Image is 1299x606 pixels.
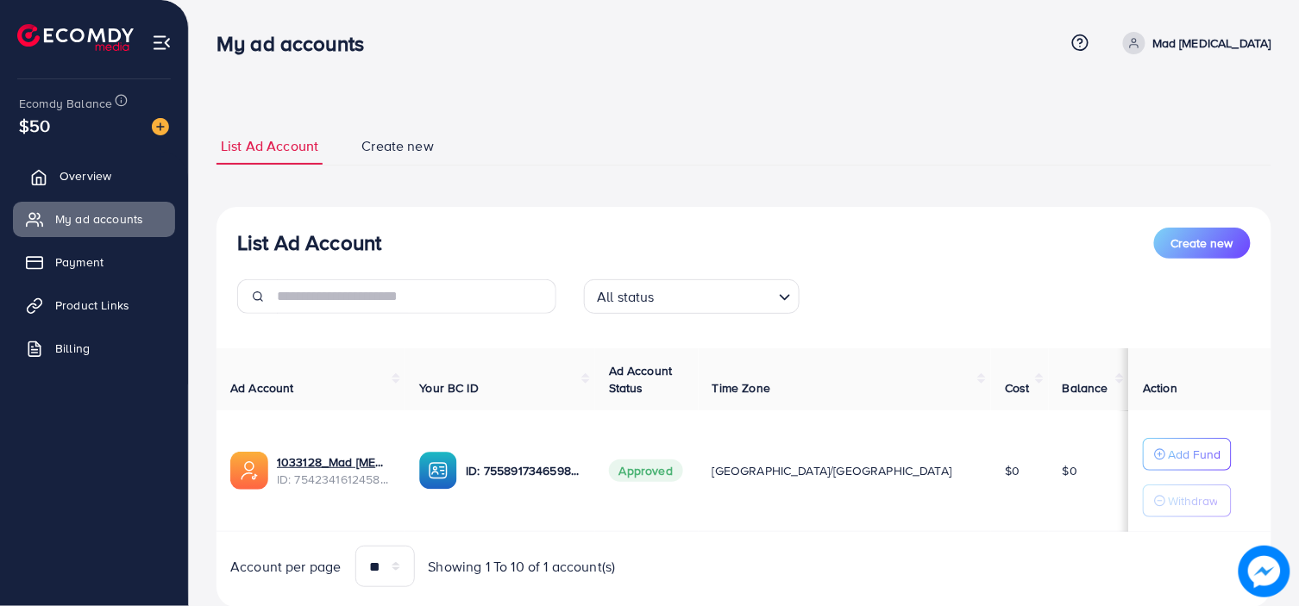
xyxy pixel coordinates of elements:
a: Overview [13,159,175,193]
a: 1033128_Mad [MEDICAL_DATA]_01 [277,453,392,471]
a: Billing [13,331,175,365]
span: Billing [55,340,90,357]
a: Mad [MEDICAL_DATA] [1116,32,1271,54]
img: logo [17,24,134,51]
img: ic-ads-acc.e4c84228.svg [230,452,268,490]
span: Your BC ID [419,379,479,397]
p: ID: 7558917346598060050 [466,460,580,481]
a: My ad accounts [13,202,175,236]
img: image [1239,546,1290,597]
span: ID: 7542341612458967057 [277,471,392,488]
span: Payment [55,253,104,271]
span: My ad accounts [55,210,143,228]
span: $0 [1005,462,1020,479]
p: Withdraw [1168,490,1218,511]
button: Add Fund [1143,438,1232,471]
span: Product Links [55,297,129,314]
p: Mad [MEDICAL_DATA] [1152,33,1271,53]
span: Balance [1063,379,1108,397]
h3: List Ad Account [237,230,381,255]
a: Payment [13,245,175,279]
div: Search for option [584,279,800,314]
span: Showing 1 To 10 of 1 account(s) [429,557,616,577]
span: $50 [19,113,50,138]
span: Time Zone [712,379,770,397]
input: Search for option [660,281,772,309]
h3: My ad accounts [216,31,378,56]
span: Account per page [230,557,342,577]
span: Create new [361,136,434,156]
a: Product Links [13,288,175,322]
img: image [152,118,169,135]
span: Create new [1171,234,1233,252]
p: Add Fund [1168,444,1221,465]
span: Action [1143,379,1177,397]
span: [GEOGRAPHIC_DATA]/[GEOGRAPHIC_DATA] [712,462,952,479]
button: Create new [1154,228,1251,259]
div: <span class='underline'>1033128_Mad skin care_01</span></br>7542341612458967057 [277,453,392,489]
span: $0 [1063,462,1077,479]
img: menu [152,33,172,53]
button: Withdraw [1143,484,1232,517]
span: Ad Account [230,379,294,397]
span: All status [593,284,658,309]
span: Ad Account Status [609,362,673,397]
span: Overview [60,167,111,184]
span: Ecomdy Balance [19,95,112,112]
img: ic-ba-acc.ded83a64.svg [419,452,457,490]
span: Cost [1005,379,1030,397]
span: Approved [609,459,683,482]
span: List Ad Account [221,136,318,156]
